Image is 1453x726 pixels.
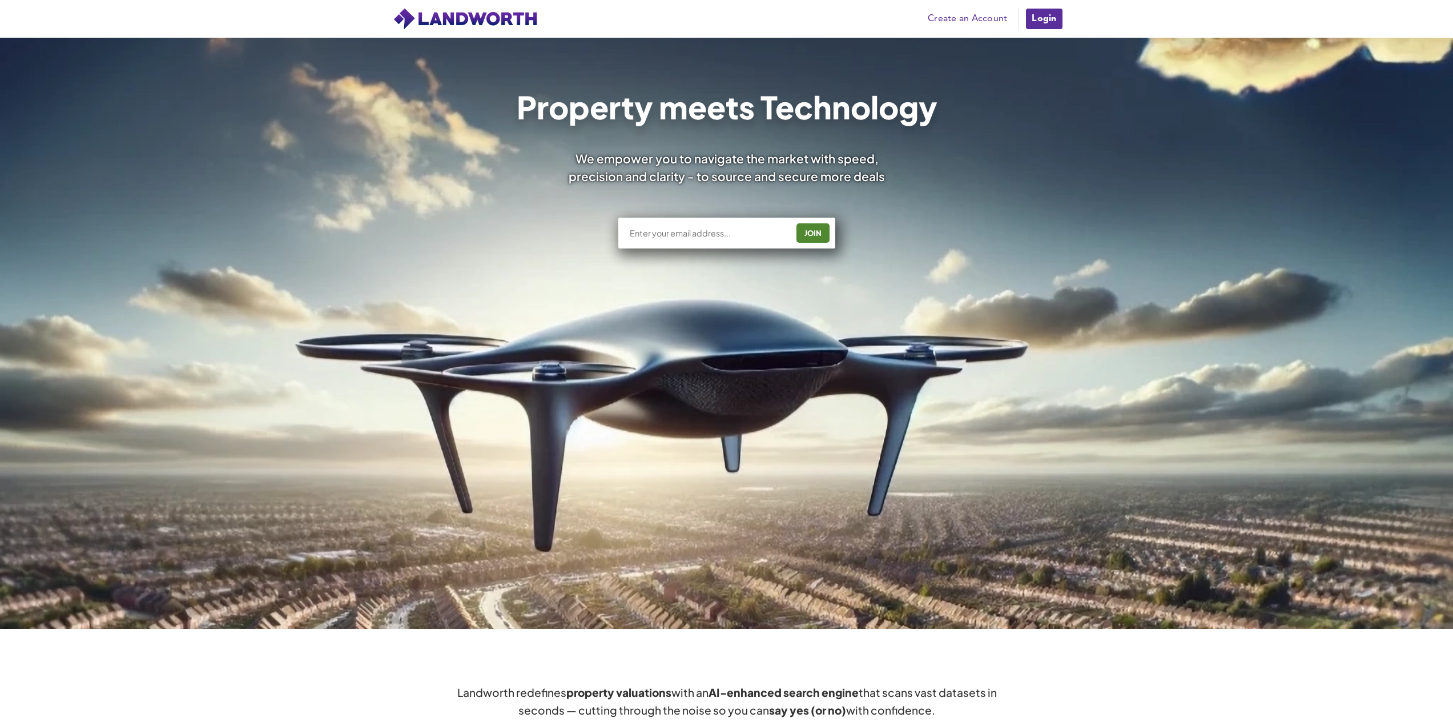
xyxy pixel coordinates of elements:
[800,224,826,242] div: JOIN
[796,223,830,243] button: JOIN
[516,91,937,122] h1: Property meets Technology
[566,685,671,699] strong: property valuations
[922,10,1013,27] a: Create an Account
[1025,7,1063,30] a: Login
[708,685,858,699] strong: AI-enhanced search engine
[769,703,846,717] strong: say yes (or no)
[629,227,788,239] input: Enter your email address...
[553,150,900,185] div: We empower you to navigate the market with speed, precision and clarity - to source and secure mo...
